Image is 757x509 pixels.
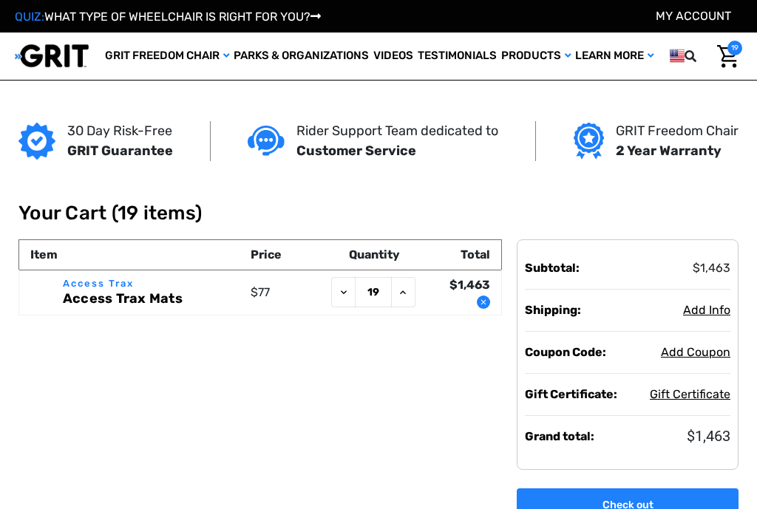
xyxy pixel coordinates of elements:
[683,303,730,317] span: Add Info
[525,303,581,317] strong: Shipping:
[661,344,730,361] button: Add Coupon
[656,9,731,23] a: Account
[616,143,722,159] strong: 2 Year Warranty
[687,427,730,445] span: $1,463
[449,278,490,292] strong: $1,463
[296,121,498,141] p: Rider Support Team dedicated to
[683,301,730,319] button: Add Info
[727,41,742,55] span: 19
[525,261,580,275] strong: Subtotal:
[574,123,604,160] img: Grit freedom
[296,143,416,159] strong: Customer Service
[248,126,285,156] img: Customer service
[693,261,730,275] span: $1,463
[371,33,415,80] a: Videos
[670,47,685,65] img: us.png
[477,296,490,309] button: Remove Access Trax Mats from cart
[327,239,421,270] th: Quantity
[421,239,502,270] th: Total
[67,121,173,141] p: 30 Day Risk-Free
[573,33,656,80] a: Learn More
[525,345,606,359] strong: Coupon Code:
[63,291,183,307] a: Access Trax Mats
[18,123,55,160] img: GRIT Guarantee
[706,41,713,72] input: Search
[713,41,742,72] a: Cart with 19 items
[103,33,231,80] a: GRIT Freedom Chair
[15,10,321,24] a: QUIZ:WHAT TYPE OF WHEELCHAIR IS RIGHT FOR YOU?
[15,44,89,68] img: GRIT All-Terrain Wheelchair and Mobility Equipment
[525,429,594,443] strong: Grand total:
[355,277,392,307] input: Access Trax Mats
[499,33,573,80] a: Products
[19,239,247,270] th: Item
[247,239,327,270] th: Price
[251,285,270,299] span: $77
[525,387,617,401] strong: Gift Certificate:
[67,143,173,159] strong: GRIT Guarantee
[616,121,739,141] p: GRIT Freedom Chair
[231,33,371,80] a: Parks & Organizations
[717,45,739,68] img: Cart
[650,386,730,403] button: Gift Certificate
[18,202,739,225] h1: Your Cart (19 items)
[415,33,499,80] a: Testimonials
[15,10,44,24] span: QUIZ:
[63,276,243,291] p: Access Trax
